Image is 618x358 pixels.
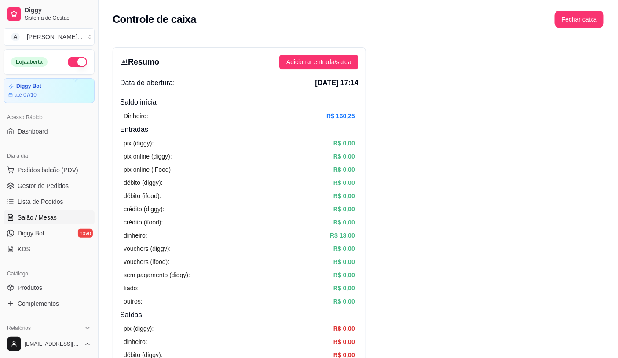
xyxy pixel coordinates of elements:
article: R$ 0,00 [333,270,355,280]
a: Diggy Botaté 07/10 [4,78,95,103]
div: Dia a dia [4,149,95,163]
h4: Saldo inícial [120,97,358,108]
article: dinheiro: [124,337,147,347]
h4: Saídas [120,310,358,320]
article: até 07/10 [15,91,37,98]
article: sem pagamento (diggy): [124,270,190,280]
span: Pedidos balcão (PDV) [18,166,78,174]
button: Select a team [4,28,95,46]
article: R$ 0,00 [333,244,355,253]
a: KDS [4,242,95,256]
span: [EMAIL_ADDRESS][DOMAIN_NAME] [25,340,80,347]
span: A [11,33,20,41]
span: Adicionar entrada/saída [286,57,351,67]
span: KDS [18,245,30,253]
button: Pedidos balcão (PDV) [4,163,95,177]
article: R$ 0,00 [333,204,355,214]
button: Fechar caixa [555,11,604,28]
article: crédito (diggy): [124,204,165,214]
span: Lista de Pedidos [18,197,63,206]
article: outros: [124,297,143,306]
h4: Entradas [120,124,358,135]
article: pix online (diggy): [124,152,172,161]
article: R$ 0,00 [333,297,355,306]
div: Catálogo [4,267,95,281]
a: Dashboard [4,124,95,138]
button: Alterar Status [68,57,87,67]
article: R$ 13,00 [330,231,355,240]
article: pix online (iFood) [124,165,171,174]
span: Salão / Mesas [18,213,57,222]
article: débito (diggy): [124,178,163,188]
span: Diggy Bot [18,229,44,238]
article: vouchers (diggy): [124,244,171,253]
article: R$ 0,00 [333,283,355,293]
h3: Resumo [120,56,159,68]
a: Salão / Mesas [4,210,95,224]
div: Loja aberta [11,57,48,67]
div: Acesso Rápido [4,110,95,124]
a: Lista de Pedidos [4,195,95,209]
article: R$ 0,00 [333,165,355,174]
a: Complementos [4,297,95,311]
span: Dashboard [18,127,48,136]
article: Dinheiro: [124,111,148,121]
a: DiggySistema de Gestão [4,4,95,25]
article: pix (diggy): [124,324,154,333]
article: débito (ifood): [124,191,161,201]
span: Complementos [18,299,59,308]
a: Produtos [4,281,95,295]
article: R$ 0,00 [333,257,355,267]
span: Relatórios [7,325,31,332]
article: R$ 0,00 [333,191,355,201]
article: R$ 0,00 [333,178,355,188]
article: R$ 0,00 [333,138,355,148]
article: R$ 160,25 [326,111,355,121]
span: Gestor de Pedidos [18,181,69,190]
button: [EMAIL_ADDRESS][DOMAIN_NAME] [4,333,95,354]
button: Adicionar entrada/saída [279,55,358,69]
article: crédito (ifood): [124,217,163,227]
article: vouchers (ifood): [124,257,169,267]
a: Diggy Botnovo [4,226,95,240]
article: R$ 0,00 [333,324,355,333]
article: dinheiro: [124,231,147,240]
span: [DATE] 17:14 [315,78,358,88]
span: Produtos [18,283,42,292]
article: R$ 0,00 [333,337,355,347]
article: R$ 0,00 [333,152,355,161]
h2: Controle de caixa [113,12,196,26]
div: [PERSON_NAME] ... [27,33,83,41]
span: Diggy [25,7,91,14]
article: Diggy Bot [16,83,41,90]
span: bar-chart [120,58,128,65]
span: Data de abertura: [120,78,175,88]
article: pix (diggy): [124,138,154,148]
span: Sistema de Gestão [25,14,91,22]
a: Gestor de Pedidos [4,179,95,193]
article: R$ 0,00 [333,217,355,227]
article: fiado: [124,283,139,293]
